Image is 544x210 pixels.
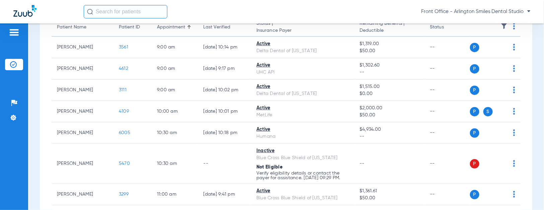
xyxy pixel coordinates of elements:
th: Remaining Benefits | [354,18,424,37]
span: 4612 [119,66,128,71]
div: Delta Dental of [US_STATE] [256,90,349,97]
img: group-dot-blue.svg [513,160,515,167]
span: 3561 [119,45,128,49]
img: group-dot-blue.svg [513,65,515,72]
span: Not Eligible [256,165,283,170]
div: Appointment [157,24,193,31]
div: Patient Name [57,24,86,31]
td: [DATE] 10:18 PM [198,122,251,144]
span: -- [360,133,419,140]
img: Search Icon [87,9,93,15]
input: Search for patients [84,5,167,18]
td: 11:00 AM [152,184,198,205]
td: 10:00 AM [152,101,198,122]
div: Blue Cross Blue Shield of [US_STATE] [256,195,349,202]
img: group-dot-blue.svg [513,108,515,115]
img: group-dot-blue.svg [513,23,515,29]
td: [PERSON_NAME] [52,184,113,205]
div: Active [256,188,349,195]
td: [PERSON_NAME] [52,101,113,122]
span: P [470,107,479,116]
img: hamburger-icon [9,28,19,36]
div: Inactive [256,147,349,154]
div: Blue Cross Blue Shield of [US_STATE] [256,154,349,162]
span: $1,302.60 [360,62,419,69]
img: group-dot-blue.svg [513,44,515,50]
span: P [470,86,479,95]
span: Front Office - Arlington Smiles Dental Studio [421,8,531,15]
span: $50.00 [360,195,419,202]
td: -- [424,37,470,58]
div: Humana [256,133,349,140]
span: S [483,107,493,116]
iframe: Chat Widget [511,178,544,210]
span: P [470,128,479,138]
span: $0.00 [360,90,419,97]
td: [DATE] 10:14 PM [198,37,251,58]
td: -- [424,122,470,144]
p: Verify eligibility details or contact the payer for assistance. [DATE] 09:29 PM. [256,171,349,180]
td: -- [424,184,470,205]
td: -- [424,144,470,184]
span: 5470 [119,161,130,166]
span: $1,319.00 [360,40,419,47]
img: Zuub Logo [13,5,36,17]
div: Patient Name [57,24,108,31]
span: 3299 [119,192,129,197]
span: P [470,159,479,169]
div: Patient ID [119,24,146,31]
div: Delta Dental of [US_STATE] [256,47,349,55]
span: -- [360,161,365,166]
td: 10:30 AM [152,122,198,144]
span: Insurance Payer [256,27,349,34]
div: Last Verified [204,24,246,31]
span: $1,515.00 [360,83,419,90]
img: filter.svg [501,23,508,29]
span: P [470,43,479,52]
div: Active [256,83,349,90]
img: group-dot-blue.svg [513,129,515,136]
td: [PERSON_NAME] [52,122,113,144]
span: $2,000.00 [360,105,419,112]
td: 9:00 AM [152,37,198,58]
div: Active [256,40,349,47]
td: [PERSON_NAME] [52,80,113,101]
td: -- [424,80,470,101]
div: Last Verified [204,24,231,31]
div: Active [256,62,349,69]
span: 4109 [119,109,129,114]
td: [PERSON_NAME] [52,37,113,58]
th: Status [424,18,470,37]
td: 9:00 AM [152,58,198,80]
td: -- [424,58,470,80]
td: [PERSON_NAME] [52,144,113,184]
img: group-dot-blue.svg [513,87,515,93]
td: [DATE] 9:17 PM [198,58,251,80]
td: [DATE] 10:02 PM [198,80,251,101]
span: 6005 [119,130,130,135]
span: $50.00 [360,47,419,55]
th: Status | [251,18,354,37]
td: [PERSON_NAME] [52,58,113,80]
td: 9:00 AM [152,80,198,101]
div: Appointment [157,24,185,31]
div: Patient ID [119,24,140,31]
div: UHC API [256,69,349,76]
td: 10:30 AM [152,144,198,184]
span: P [470,190,479,199]
span: $4,934.00 [360,126,419,133]
div: Active [256,126,349,133]
div: Active [256,105,349,112]
span: P [470,64,479,74]
td: -- [424,101,470,122]
td: [DATE] 10:01 PM [198,101,251,122]
span: $1,361.61 [360,188,419,195]
span: $50.00 [360,112,419,119]
div: MetLife [256,112,349,119]
span: 3111 [119,88,127,92]
td: -- [198,144,251,184]
span: Deductible [360,27,419,34]
td: [DATE] 9:41 PM [198,184,251,205]
span: -- [360,69,419,76]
